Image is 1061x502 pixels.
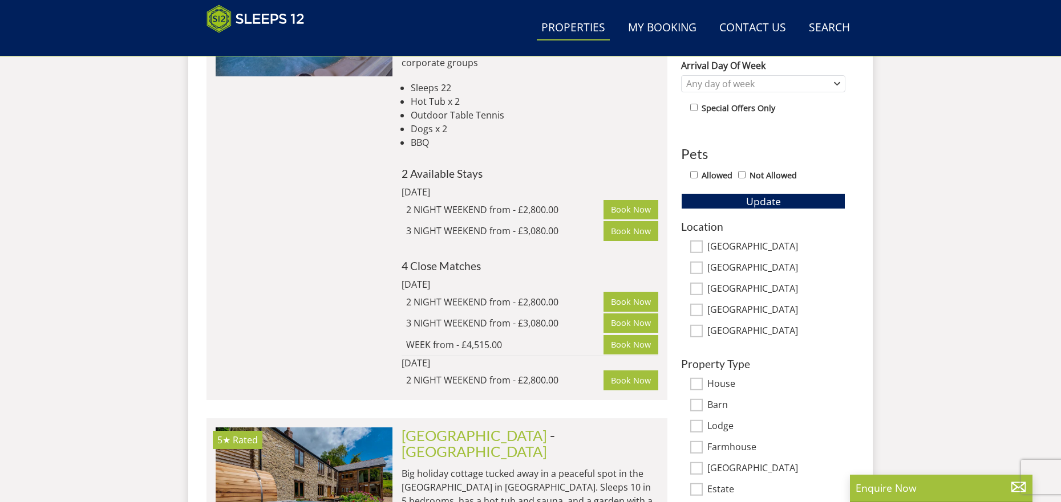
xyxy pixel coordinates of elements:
[707,241,845,254] label: [GEOGRAPHIC_DATA]
[406,295,604,309] div: 2 NIGHT WEEKEND from - £2,800.00
[707,304,845,317] label: [GEOGRAPHIC_DATA]
[406,373,604,387] div: 2 NIGHT WEEKEND from - £2,800.00
[623,15,701,41] a: My Booking
[681,75,845,92] div: Combobox
[804,15,855,41] a: Search
[402,185,556,199] div: [DATE]
[604,200,658,219] a: Book Now
[406,203,604,217] div: 2 NIGHT WEEKEND from - £2,800.00
[411,108,658,122] li: Outdoor Table Tennis
[201,40,321,50] iframe: Customer reviews powered by Trustpilot
[707,421,845,433] label: Lodge
[681,59,845,72] label: Arrival Day Of Week
[750,169,797,182] label: Not Allowed
[604,313,658,333] a: Book Now
[411,81,658,95] li: Sleeps 22
[411,95,658,108] li: Hot Tub x 2
[217,434,230,446] span: Otterhead House has a 5 star rating under the Quality in Tourism Scheme
[715,15,791,41] a: Contact Us
[402,168,658,179] h4: 2 Available Stays
[707,484,845,496] label: Estate
[206,5,305,33] img: Sleeps 12
[746,194,781,208] span: Update
[402,277,556,291] div: [DATE]
[604,221,658,240] a: Book Now
[707,399,845,412] label: Barn
[406,338,604,352] div: WEEK from - £4,515.00
[681,146,845,161] h3: Pets
[702,102,775,115] label: Special Offers Only
[402,443,547,460] a: [GEOGRAPHIC_DATA]
[233,434,258,446] span: Rated
[406,224,604,238] div: 3 NIGHT WEEKEND from - £3,080.00
[604,370,658,390] a: Book Now
[604,292,658,311] a: Book Now
[681,193,845,209] button: Update
[707,463,845,475] label: [GEOGRAPHIC_DATA]
[402,356,556,370] div: [DATE]
[707,442,845,454] label: Farmhouse
[537,15,610,41] a: Properties
[707,325,845,338] label: [GEOGRAPHIC_DATA]
[707,262,845,275] label: [GEOGRAPHIC_DATA]
[681,358,845,370] h3: Property Type
[411,136,658,149] li: BBQ
[402,427,547,444] a: [GEOGRAPHIC_DATA]
[856,480,1027,495] p: Enquire Now
[406,316,604,330] div: 3 NIGHT WEEKEND from - £3,080.00
[681,221,845,232] h3: Location
[411,122,658,136] li: Dogs x 2
[683,77,831,90] div: Any day of week
[707,378,845,391] label: House
[402,260,658,272] h4: 4 Close Matches
[604,335,658,354] a: Book Now
[702,169,732,182] label: Allowed
[707,283,845,296] label: [GEOGRAPHIC_DATA]
[402,427,555,460] span: -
